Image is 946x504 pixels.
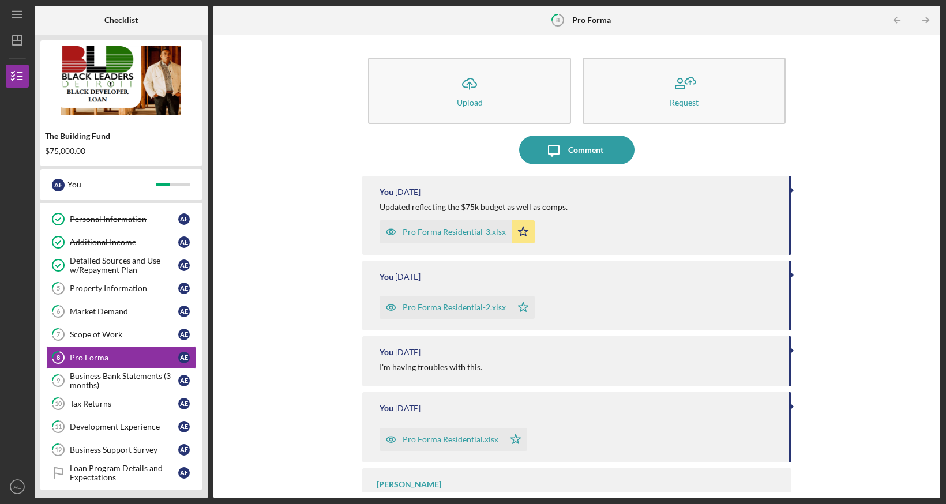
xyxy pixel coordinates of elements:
div: $75,000.00 [45,146,197,156]
div: A E [178,329,190,340]
div: A E [178,213,190,225]
div: Request [670,98,699,107]
div: Business Support Survey [70,445,178,454]
a: 7Scope of WorkAE [46,323,196,346]
div: A E [178,421,190,432]
button: Request [583,58,786,124]
tspan: 10 [55,400,62,408]
div: A E [52,179,65,191]
a: Personal InformationAE [46,208,196,231]
div: You [380,348,393,357]
button: Pro Forma Residential-3.xlsx [380,220,535,243]
div: A E [178,236,190,248]
tspan: 9 [57,377,61,385]
div: A E [178,352,190,363]
a: 12Business Support SurveyAE [46,438,196,461]
tspan: 5 [57,285,60,292]
div: A E [178,375,190,386]
div: Updated reflecting the $75k budget as well as comps. [380,202,568,212]
a: 11Development ExperienceAE [46,415,196,438]
a: Additional IncomeAE [46,231,196,254]
div: Loan Program Details and Expectations [70,464,178,482]
div: A E [178,306,190,317]
time: 2025-08-06 19:48 [395,187,421,197]
div: You [380,187,393,197]
div: [PERSON_NAME] [377,480,441,489]
div: You [380,404,393,413]
div: A E [178,259,190,271]
b: Checklist [104,16,138,25]
tspan: 6 [57,308,61,315]
tspan: 8 [57,354,60,362]
div: Pro Forma Residential-2.xlsx [403,303,506,312]
button: Comment [519,136,635,164]
time: 2025-07-25 16:53 [395,272,421,281]
div: A E [178,398,190,409]
tspan: 12 [55,446,62,454]
button: Pro Forma Residential.xlsx [380,428,527,451]
button: Pro Forma Residential-2.xlsx [380,296,535,319]
div: Detailed Sources and Use w/Repayment Plan [70,256,178,274]
div: Comment [568,136,603,164]
img: Product logo [40,46,202,115]
div: You [67,175,156,194]
div: Property Information [70,284,178,293]
div: A E [178,444,190,456]
div: I'm having troubles with this. [380,363,482,372]
button: Upload [368,58,571,124]
b: Pro Forma [572,16,611,25]
a: 6Market DemandAE [46,300,196,323]
div: Development Experience [70,422,178,431]
tspan: 11 [55,423,62,431]
a: 8Pro FormaAE [46,346,196,369]
a: 5Property InformationAE [46,277,196,300]
div: Pro Forma Residential-3.xlsx [403,227,506,236]
a: 9Business Bank Statements (3 months)AE [46,369,196,392]
time: 2025-07-10 21:55 [395,348,421,357]
div: Personal Information [70,215,178,224]
time: 2025-07-10 21:54 [395,404,421,413]
div: Tax Returns [70,399,178,408]
tspan: 8 [556,16,560,24]
button: AE [6,475,29,498]
div: Market Demand [70,307,178,316]
div: A E [178,467,190,479]
text: AE [14,484,21,490]
div: Scope of Work [70,330,178,339]
div: The Building Fund [45,131,197,141]
div: Pro Forma Residential.xlsx [403,435,498,444]
a: Detailed Sources and Use w/Repayment PlanAE [46,254,196,277]
a: Loan Program Details and ExpectationsAE [46,461,196,484]
tspan: 7 [57,331,61,338]
div: Business Bank Statements (3 months) [70,371,178,390]
a: 10Tax ReturnsAE [46,392,196,415]
div: A E [178,283,190,294]
div: Upload [457,98,483,107]
div: Pro Forma [70,353,178,362]
div: Additional Income [70,238,178,247]
div: You [380,272,393,281]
